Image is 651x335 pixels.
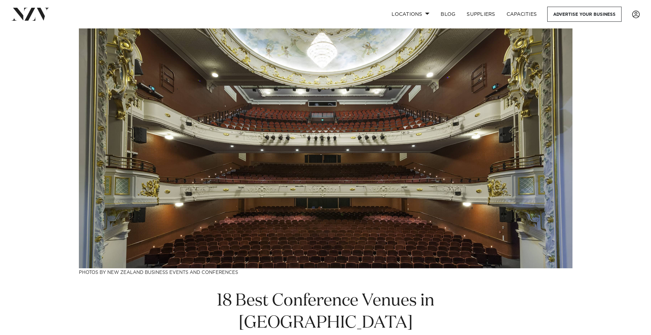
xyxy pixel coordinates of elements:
[461,7,501,22] a: SUPPLIERS
[501,7,543,22] a: Capacities
[79,268,572,276] h3: Photos by New Zealand Business Events and Conferences
[79,28,572,268] img: 18 Best Conference Venues in Christchurch
[11,8,49,20] img: nzv-logo.png
[547,7,622,22] a: Advertise your business
[206,290,446,334] h1: 18 Best Conference Venues in [GEOGRAPHIC_DATA]
[435,7,461,22] a: BLOG
[386,7,435,22] a: Locations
